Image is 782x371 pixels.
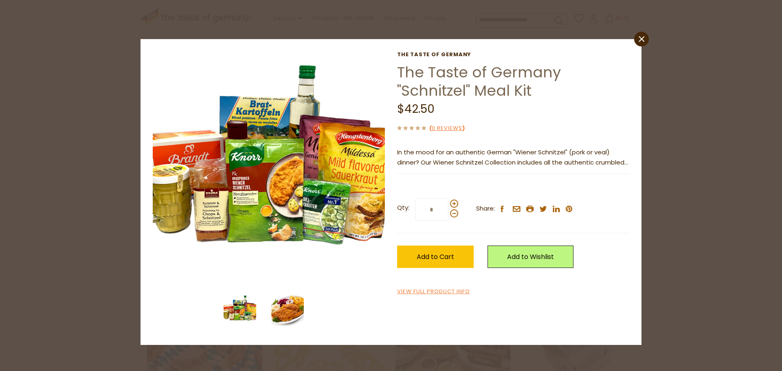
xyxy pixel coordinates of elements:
[397,246,474,268] button: Add to Cart
[397,101,435,117] span: $42.50
[476,204,495,214] span: Share:
[397,203,409,213] strong: Qty:
[397,51,629,58] a: The Taste of Germany
[153,51,385,284] img: The Taste of Germany "Schnitzel" Meal Kit
[271,294,304,326] img: The Taste of Germany "Schnitzel" Meal Kit
[488,246,573,268] a: Add to Wishlist
[224,294,256,326] img: The Taste of Germany "Schnitzel" Meal Kit
[429,124,465,132] span: ( )
[415,198,448,221] input: Qty:
[432,124,462,133] a: 0 Reviews
[417,252,454,261] span: Add to Cart
[397,147,629,168] p: In the mood for an authentic German "Wiener Schnitzel" (pork or veal) dinner? Our Wiener Schnitze...
[397,62,561,101] a: The Taste of Germany "Schnitzel" Meal Kit
[397,288,470,296] a: View Full Product Info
